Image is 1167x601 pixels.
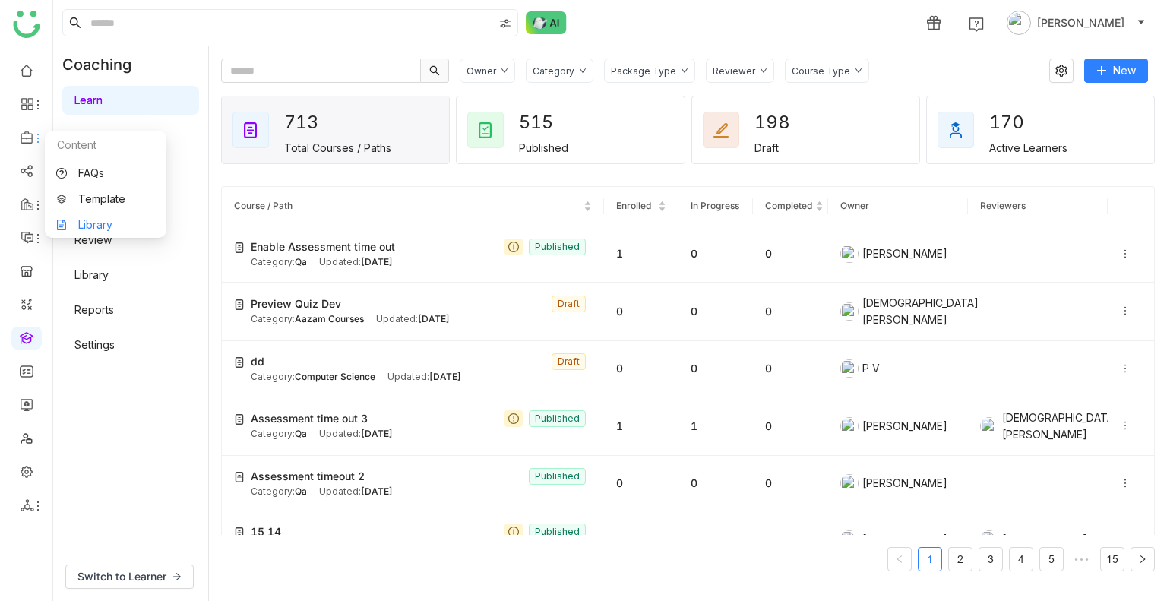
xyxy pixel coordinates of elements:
img: create-new-course.svg [234,242,245,253]
a: Learn [74,93,103,106]
img: avatar [1007,11,1031,35]
td: 0 [678,226,753,283]
td: 0 [604,283,678,341]
div: Updated: [376,312,450,327]
nz-tag: Published [529,524,586,540]
a: Library [74,268,109,281]
span: Aazam Courses [295,313,364,324]
img: create-new-course.svg [234,357,245,368]
li: Next 5 Pages [1070,547,1094,571]
img: search-type.svg [499,17,511,30]
span: New [1113,62,1136,79]
div: Category: [251,485,307,499]
a: Library [56,220,155,230]
div: Content [45,131,166,160]
img: create-new-course.svg [234,299,245,310]
div: Owner [466,65,496,77]
li: 4 [1009,547,1033,571]
button: [PERSON_NAME] [1004,11,1149,35]
td: 0 [678,341,753,397]
td: 1 [604,397,678,456]
nz-tag: Published [529,410,586,427]
div: 170 [989,106,1044,138]
td: 2 [678,511,753,568]
td: 0 [753,341,827,397]
div: Category: [251,312,364,327]
a: 1 [919,548,941,571]
a: 2 [949,548,972,571]
button: New [1084,59,1148,83]
div: Category: [251,427,307,441]
span: Course / Path [234,200,293,211]
img: draft_courses.svg [712,121,730,139]
img: published_courses.svg [476,121,495,139]
a: 15 [1101,548,1124,571]
span: 15 14 [251,524,281,540]
span: Assessment timeout 2 [251,468,365,485]
img: 68514051512bef77ea259416 [840,359,859,378]
div: P V [840,359,956,378]
span: Qa [295,256,307,267]
a: Template [56,194,155,204]
span: In Progress [691,200,739,211]
span: Enable Assessment time out [251,239,395,255]
div: Reviewer [713,65,755,77]
div: [PERSON_NAME] [840,530,956,549]
img: 684a9b22de261c4b36a3d00f [840,530,859,549]
span: Enrolled [616,200,651,211]
td: 0 [753,456,827,512]
li: 2 [948,547,972,571]
span: dd [251,353,264,370]
span: Owner [840,200,869,211]
span: Switch to Learner [77,568,166,585]
img: 684a9b06de261c4b36a3cf65 [840,302,859,321]
td: 0 [604,341,678,397]
div: Updated: [319,427,393,441]
img: 684a9aedde261c4b36a3ced9 [840,474,859,492]
img: 684a9aedde261c4b36a3ced9 [840,245,859,263]
a: Review [74,233,112,246]
nz-tag: Published [529,239,586,255]
span: [DATE] [418,313,450,324]
a: Reports [74,303,114,316]
td: 0 [604,456,678,512]
div: [DEMOGRAPHIC_DATA][PERSON_NAME] [980,410,1096,443]
td: 4 [753,511,827,568]
img: ask-buddy-normal.svg [526,11,567,34]
div: Updated: [319,485,393,499]
button: Previous Page [887,547,912,571]
span: [DATE] [361,428,393,439]
td: 0 [753,283,827,341]
div: Published [519,141,568,154]
div: Category [533,65,574,77]
nz-tag: Published [529,468,586,485]
span: Completed [765,200,812,211]
a: Settings [74,338,115,351]
span: Assessment time out 3 [251,410,368,427]
button: Next Page [1131,547,1155,571]
li: 15 [1100,547,1124,571]
img: active_learners.svg [947,121,965,139]
a: 5 [1040,548,1063,571]
td: 1 [678,397,753,456]
div: Total Courses / Paths [284,141,391,154]
td: 1 [604,226,678,283]
img: total_courses.svg [242,121,260,139]
li: 3 [979,547,1003,571]
div: [PERSON_NAME] [840,245,956,263]
div: 198 [754,106,809,138]
div: 515 [519,106,574,138]
div: Updated: [319,255,393,270]
button: Switch to Learner [65,565,194,589]
span: ••• [1070,547,1094,571]
div: 713 [284,106,339,138]
img: help.svg [969,17,984,32]
span: [DATE] [429,371,461,382]
div: Draft [754,141,779,154]
a: 4 [1010,548,1033,571]
nz-tag: Draft [552,296,586,312]
img: create-new-course.svg [234,414,245,425]
div: Package Type [611,65,676,77]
